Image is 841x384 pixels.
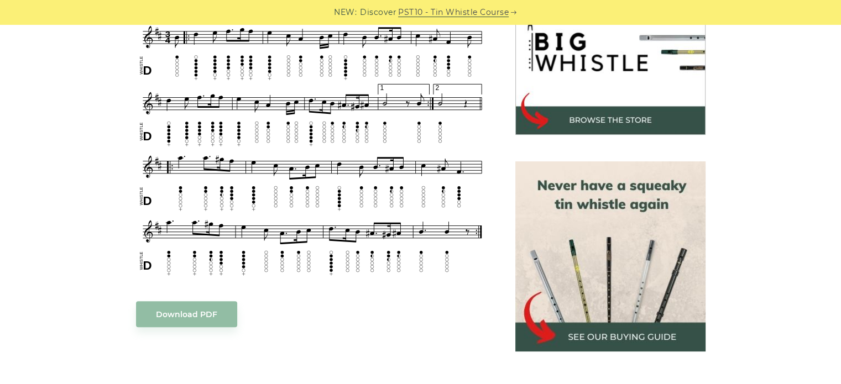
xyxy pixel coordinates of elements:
[136,301,237,327] a: Download PDF
[515,161,706,351] img: tin whistle buying guide
[398,6,509,19] a: PST10 - Tin Whistle Course
[334,6,357,19] span: NEW:
[360,6,396,19] span: Discover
